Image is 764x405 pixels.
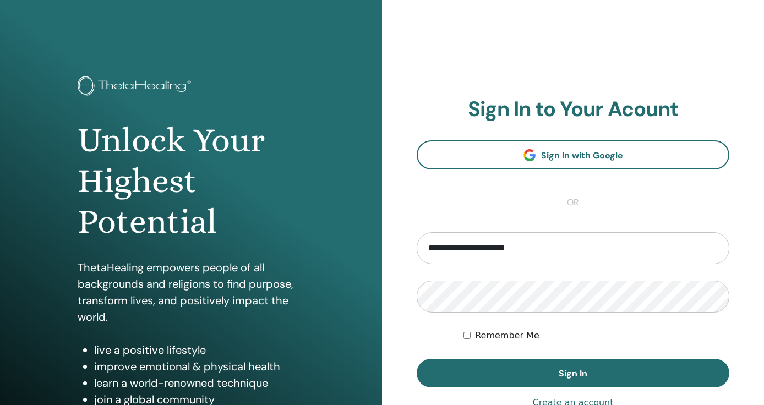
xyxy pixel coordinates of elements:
h1: Unlock Your Highest Potential [78,120,305,243]
li: improve emotional & physical health [94,358,305,375]
div: Keep me authenticated indefinitely or until I manually logout [463,329,729,342]
span: or [561,196,585,209]
span: Sign In [559,368,587,379]
label: Remember Me [475,329,539,342]
li: learn a world-renowned technique [94,375,305,391]
h2: Sign In to Your Acount [417,97,729,122]
li: live a positive lifestyle [94,342,305,358]
button: Sign In [417,359,729,387]
p: ThetaHealing empowers people of all backgrounds and religions to find purpose, transform lives, a... [78,259,305,325]
a: Sign In with Google [417,140,729,169]
span: Sign In with Google [541,150,623,161]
